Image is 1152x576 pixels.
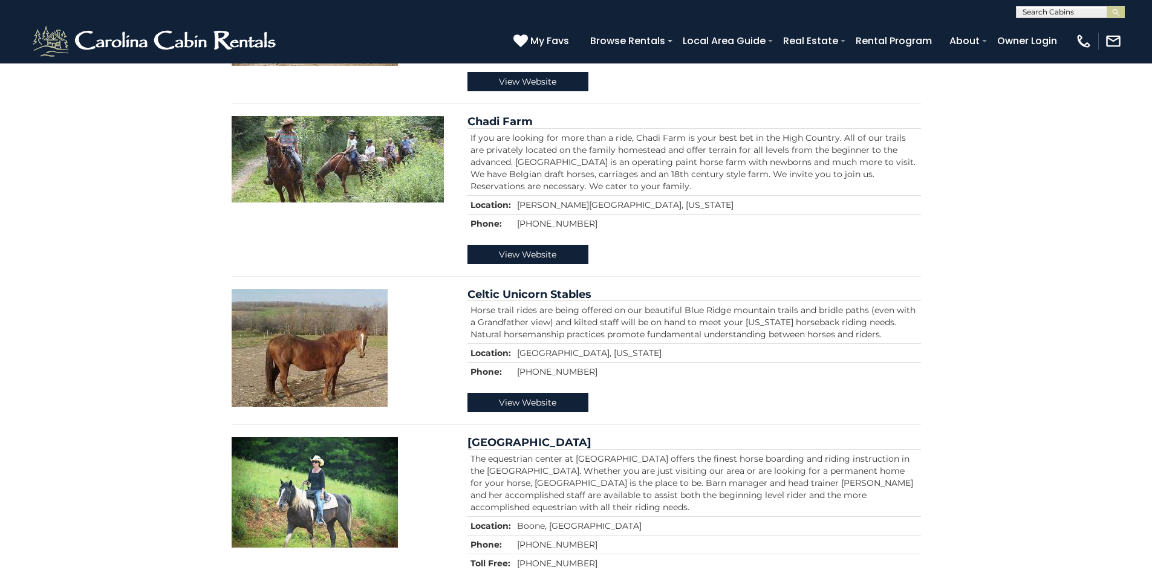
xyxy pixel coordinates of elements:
[467,393,588,412] a: View Website
[530,33,569,48] span: My Favs
[467,72,588,91] a: View Website
[467,245,588,264] a: View Website
[470,539,502,550] strong: Phone:
[470,366,502,377] strong: Phone:
[467,301,921,344] td: Horse trail rides are being offered on our beautiful Blue Ridge mountain trails and bridle paths ...
[513,33,572,49] a: My Favs
[470,218,502,229] strong: Phone:
[677,30,772,51] a: Local Area Guide
[232,437,398,548] img: Yonahlossee Resort Saddle Club
[470,520,511,531] strong: Location:
[514,536,921,554] td: [PHONE_NUMBER]
[1105,33,1122,50] img: mail-regular-white.png
[232,116,444,202] img: Chadi Farm
[467,288,591,301] a: Celtic Unicorn Stables
[467,436,591,449] a: [GEOGRAPHIC_DATA]
[470,199,511,210] strong: Location:
[470,558,510,569] strong: Toll Free:
[514,195,921,214] td: [PERSON_NAME][GEOGRAPHIC_DATA], [US_STATE]
[1075,33,1092,50] img: phone-regular-white.png
[467,115,533,128] a: Chadi Farm
[232,289,388,407] img: Celtic Unicorn Stables
[467,128,921,195] td: If you are looking for more than a ride, Chadi Farm is your best bet in the High Country. All of ...
[514,363,921,381] td: [PHONE_NUMBER]
[943,30,986,51] a: About
[514,344,921,363] td: [GEOGRAPHIC_DATA], [US_STATE]
[584,30,671,51] a: Browse Rentals
[777,30,844,51] a: Real Estate
[514,554,921,573] td: [PHONE_NUMBER]
[514,517,921,536] td: Boone, [GEOGRAPHIC_DATA]
[30,23,281,59] img: White-1-2.png
[850,30,938,51] a: Rental Program
[470,348,511,358] strong: Location:
[467,450,921,517] td: The equestrian center at [GEOGRAPHIC_DATA] offers the finest horse boarding and riding instructio...
[514,214,921,233] td: [PHONE_NUMBER]
[991,30,1063,51] a: Owner Login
